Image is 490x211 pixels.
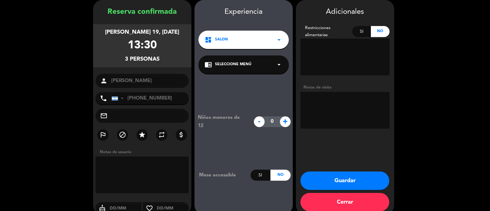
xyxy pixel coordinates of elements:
[275,61,283,68] i: arrow_drop_down
[270,170,290,181] div: No
[352,26,371,37] div: Si
[254,116,265,127] span: -
[125,55,160,64] div: 3 personas
[158,131,165,138] i: repeat
[251,170,270,181] div: Si
[205,61,212,68] i: chrome_reader_mode
[100,112,107,119] i: mail_outline
[371,26,390,37] div: No
[280,116,291,127] span: +
[100,95,107,102] i: phone
[215,62,251,68] span: Seleccione Menú
[138,131,146,138] i: star
[193,114,251,130] div: Niños menores de 12
[99,131,107,138] i: outlined_flag
[97,149,191,155] div: Notas de usuario
[300,6,390,18] div: Adicionales
[112,92,126,104] div: Argentina: +54
[119,131,126,138] i: block
[215,37,228,43] span: SALON
[105,28,179,37] div: [PERSON_NAME] 19, [DATE]
[194,171,251,179] div: Mesa accessible
[178,131,185,138] i: attach_money
[128,37,157,55] div: 13:30
[300,84,390,91] div: Notas de visita
[100,77,107,85] i: person
[300,171,389,190] button: Guardar
[194,6,293,18] div: Experiencia
[275,36,283,43] i: arrow_drop_down
[93,6,191,18] div: Reserva confirmada
[205,36,212,43] i: dashboard
[300,24,352,39] div: Restricciones alimentarias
